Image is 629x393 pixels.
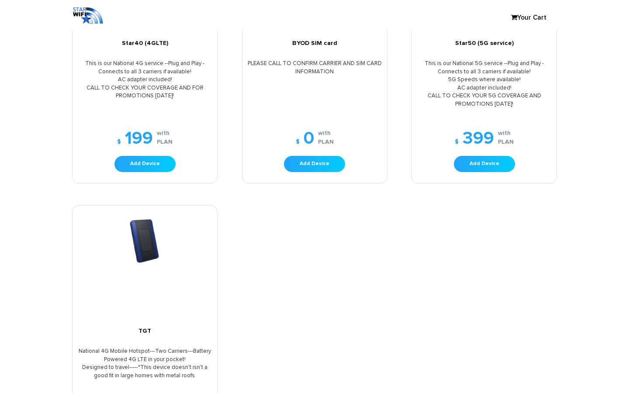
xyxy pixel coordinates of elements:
[157,129,173,138] i: with
[463,130,494,147] span: 399
[284,156,345,172] a: Add Device
[507,11,550,24] a: Your Cart
[114,156,176,172] a: Add Device
[296,139,300,145] span: $
[412,60,556,108] p: This is our National 5G service --Plug and Play -Connects to all 3 carriers if available! 5G Spee...
[72,7,104,24] img: StarWifi
[73,328,217,334] h5: TGT
[498,138,514,146] i: PLAN
[242,60,387,76] p: PLEASE CALL TO CONFIRM CARRIER AND SIM CARD INFORMATION
[412,40,556,47] h5: Star50 (5G service)
[318,129,334,138] i: with
[157,138,173,146] i: PLAN
[125,130,153,147] span: 199
[498,129,514,138] i: with
[242,40,387,47] h5: BYOD SIM card
[455,139,459,145] span: $
[73,60,217,100] p: This is our National 4G service --Plug and Play -Connects to all 3 carriers if available! AC adap...
[73,40,217,47] h5: Star40 (4GLTE)
[73,348,217,380] p: National 4G Mobile Hotspot---Two Carriers---Battery Powered 4G LTE in your pocket! Designed to tr...
[304,130,314,147] span: 0
[318,138,334,146] i: PLAN
[117,139,121,145] span: $
[454,156,515,172] a: Add Device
